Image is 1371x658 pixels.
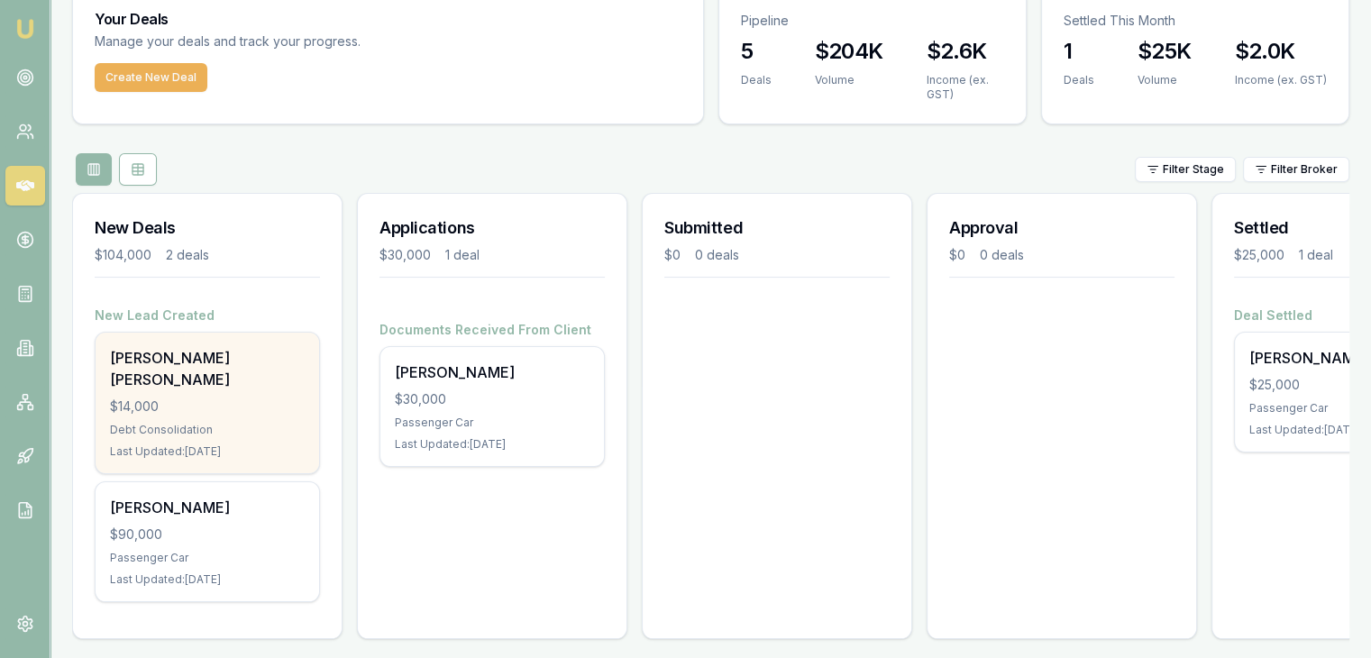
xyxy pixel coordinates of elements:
[1138,37,1192,66] h3: $25K
[1064,12,1327,30] p: Settled This Month
[695,246,739,264] div: 0 deals
[110,551,305,565] div: Passenger Car
[1064,73,1094,87] div: Deals
[395,361,590,383] div: [PERSON_NAME]
[1138,73,1192,87] div: Volume
[110,347,305,390] div: [PERSON_NAME] [PERSON_NAME]
[95,12,681,26] h3: Your Deals
[395,390,590,408] div: $30,000
[664,246,681,264] div: $0
[14,18,36,40] img: emu-icon-u.png
[110,444,305,459] div: Last Updated: [DATE]
[741,37,772,66] h3: 5
[927,73,1004,102] div: Income (ex. GST)
[110,423,305,437] div: Debt Consolidation
[815,37,883,66] h3: $204K
[1299,246,1333,264] div: 1 deal
[949,246,965,264] div: $0
[1234,37,1326,66] h3: $2.0K
[1271,162,1338,177] span: Filter Broker
[95,306,320,324] h4: New Lead Created
[927,37,1004,66] h3: $2.6K
[379,321,605,339] h4: Documents Received From Client
[110,572,305,587] div: Last Updated: [DATE]
[445,246,480,264] div: 1 deal
[1135,157,1236,182] button: Filter Stage
[110,398,305,416] div: $14,000
[741,73,772,87] div: Deals
[815,73,883,87] div: Volume
[110,497,305,518] div: [PERSON_NAME]
[95,63,207,92] button: Create New Deal
[395,437,590,452] div: Last Updated: [DATE]
[95,32,556,52] p: Manage your deals and track your progress.
[1243,157,1349,182] button: Filter Broker
[1064,37,1094,66] h3: 1
[95,215,320,241] h3: New Deals
[166,246,209,264] div: 2 deals
[95,246,151,264] div: $104,000
[110,525,305,544] div: $90,000
[1163,162,1224,177] span: Filter Stage
[741,12,1004,30] p: Pipeline
[949,215,1174,241] h3: Approval
[980,246,1024,264] div: 0 deals
[664,215,890,241] h3: Submitted
[1234,73,1326,87] div: Income (ex. GST)
[395,416,590,430] div: Passenger Car
[379,215,605,241] h3: Applications
[379,246,431,264] div: $30,000
[1234,246,1284,264] div: $25,000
